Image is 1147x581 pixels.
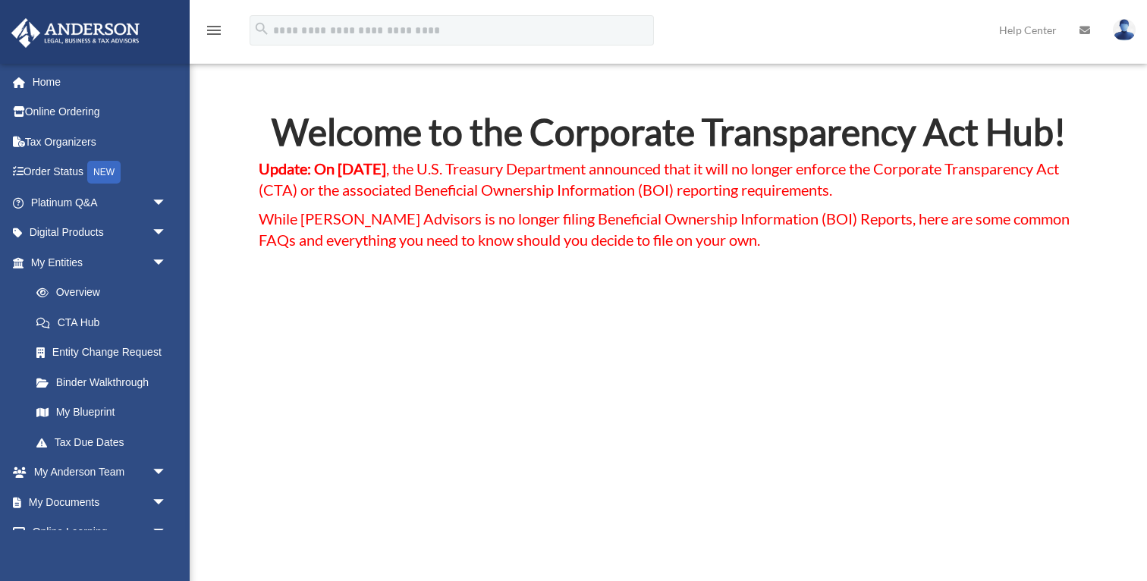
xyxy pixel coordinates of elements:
[11,67,190,97] a: Home
[11,517,190,548] a: Online Learningarrow_drop_down
[11,457,190,488] a: My Anderson Teamarrow_drop_down
[152,218,182,249] span: arrow_drop_down
[11,127,190,157] a: Tax Organizers
[21,307,182,338] a: CTA Hub
[259,209,1070,249] span: While [PERSON_NAME] Advisors is no longer filing Beneficial Ownership Information (BOI) Reports, ...
[11,97,190,127] a: Online Ordering
[205,21,223,39] i: menu
[21,367,190,397] a: Binder Walkthrough
[11,487,190,517] a: My Documentsarrow_drop_down
[259,114,1078,158] h2: Welcome to the Corporate Transparency Act Hub!
[11,218,190,248] a: Digital Productsarrow_drop_down
[152,457,182,488] span: arrow_drop_down
[152,247,182,278] span: arrow_drop_down
[259,159,1059,199] span: , the U.S. Treasury Department announced that it will no longer enforce the Corporate Transparenc...
[21,278,190,308] a: Overview
[152,517,182,548] span: arrow_drop_down
[7,18,144,48] img: Anderson Advisors Platinum Portal
[21,338,190,368] a: Entity Change Request
[21,427,190,457] a: Tax Due Dates
[87,161,121,184] div: NEW
[1113,19,1136,41] img: User Pic
[11,157,190,188] a: Order StatusNEW
[253,20,270,37] i: search
[152,487,182,518] span: arrow_drop_down
[11,247,190,278] a: My Entitiesarrow_drop_down
[205,27,223,39] a: menu
[259,159,386,177] strong: Update: On [DATE]
[11,187,190,218] a: Platinum Q&Aarrow_drop_down
[152,187,182,218] span: arrow_drop_down
[21,397,190,428] a: My Blueprint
